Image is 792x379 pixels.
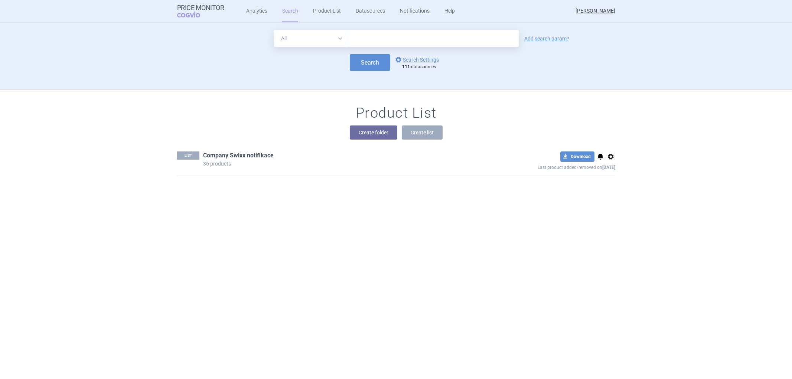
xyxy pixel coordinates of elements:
a: Price MonitorCOGVIO [177,4,224,18]
strong: 111 [402,64,410,69]
p: 36 products [203,161,484,166]
a: Add search param? [524,36,569,41]
strong: [DATE] [602,165,615,170]
a: Company Swixx notifikace [203,151,274,160]
span: COGVIO [177,12,211,17]
a: Search Settings [394,55,439,64]
button: Create folder [350,125,397,140]
div: datasources [402,64,443,70]
button: Create list [402,125,443,140]
p: LIST [177,151,199,160]
h1: Company Swixx notifikace [203,151,274,161]
p: Last product added/removed on [484,162,615,171]
button: Search [350,54,390,71]
h1: Product List [356,105,437,122]
button: Download [560,151,594,162]
strong: Price Monitor [177,4,224,12]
